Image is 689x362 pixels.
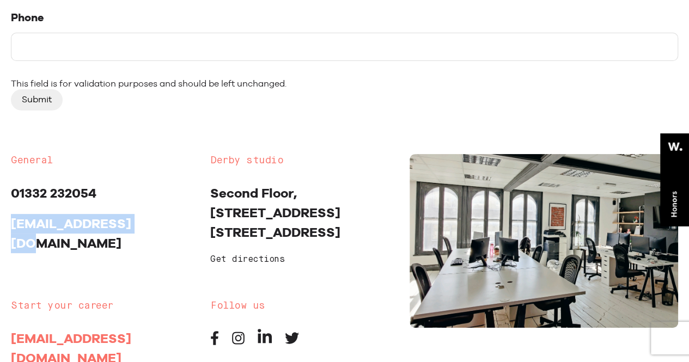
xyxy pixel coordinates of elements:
input: Submit [11,89,63,110]
a: Twitter [285,337,299,347]
h2: General [11,154,194,167]
a: [EMAIL_ADDRESS][DOMAIN_NAME] [11,216,131,251]
h2: Start your career [11,299,194,312]
a: Get directions [210,255,284,264]
a: 01332 232054 [11,185,96,201]
p: Second Floor, [STREET_ADDRESS] [STREET_ADDRESS] [210,183,393,242]
img: Our office [410,154,678,328]
h2: Derby studio [210,154,393,167]
h2: Follow us [210,299,393,312]
a: Instagram [232,337,245,347]
div: This field is for validation purposes and should be left unchanged. [11,78,678,89]
a: Facebook [210,337,219,347]
label: Phone [11,11,678,24]
a: Linkedin [258,337,272,347]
